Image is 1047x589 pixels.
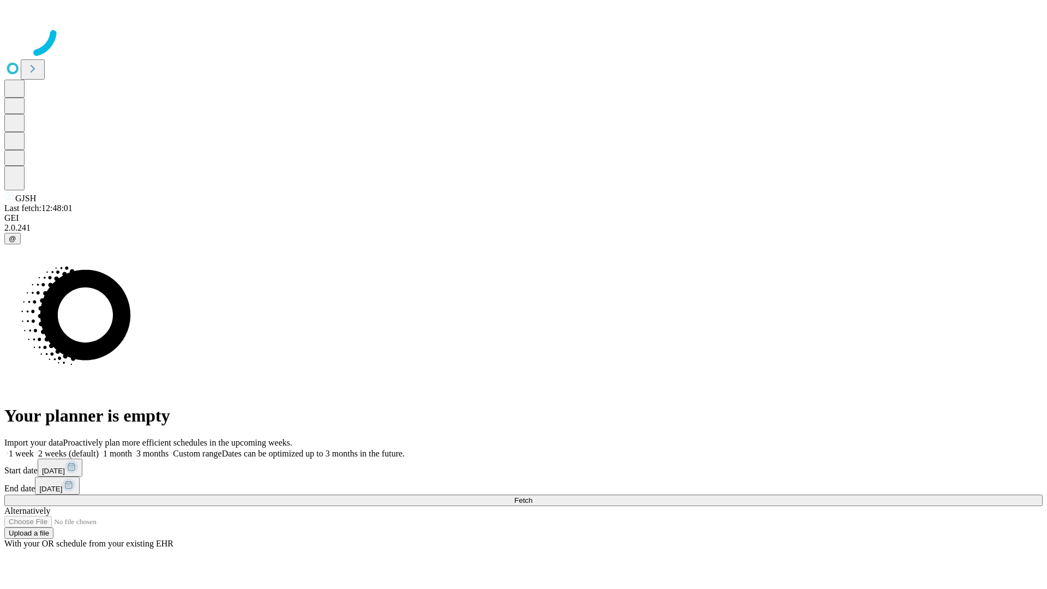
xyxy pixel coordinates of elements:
[4,506,50,515] span: Alternatively
[4,539,173,548] span: With your OR schedule from your existing EHR
[4,477,1043,495] div: End date
[222,449,405,458] span: Dates can be optimized up to 3 months in the future.
[103,449,132,458] span: 1 month
[4,213,1043,223] div: GEI
[4,233,21,244] button: @
[4,438,63,447] span: Import your data
[42,467,65,475] span: [DATE]
[514,496,532,504] span: Fetch
[63,438,292,447] span: Proactively plan more efficient schedules in the upcoming weeks.
[4,406,1043,426] h1: Your planner is empty
[9,449,34,458] span: 1 week
[4,527,53,539] button: Upload a file
[38,449,99,458] span: 2 weeks (default)
[15,194,36,203] span: GJSH
[35,477,80,495] button: [DATE]
[39,485,62,493] span: [DATE]
[4,459,1043,477] div: Start date
[38,459,82,477] button: [DATE]
[4,495,1043,506] button: Fetch
[4,223,1043,233] div: 2.0.241
[4,203,73,213] span: Last fetch: 12:48:01
[173,449,221,458] span: Custom range
[136,449,169,458] span: 3 months
[9,235,16,243] span: @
